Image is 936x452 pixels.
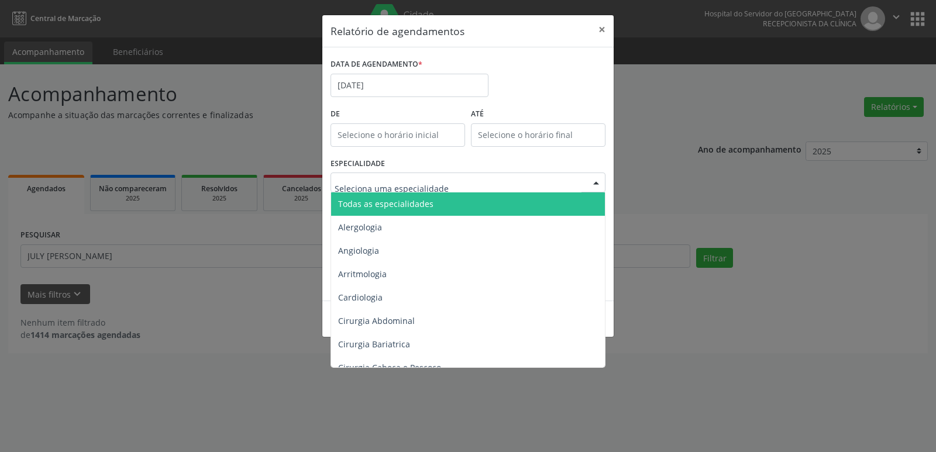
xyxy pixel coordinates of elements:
[338,339,410,350] span: Cirurgia Bariatrica
[331,123,465,147] input: Selecione o horário inicial
[331,155,385,173] label: ESPECIALIDADE
[338,198,433,209] span: Todas as especialidades
[338,292,383,303] span: Cardiologia
[335,177,581,200] input: Seleciona uma especialidade
[338,222,382,233] span: Alergologia
[338,315,415,326] span: Cirurgia Abdominal
[590,15,614,44] button: Close
[338,268,387,280] span: Arritmologia
[471,105,605,123] label: ATÉ
[471,123,605,147] input: Selecione o horário final
[331,74,488,97] input: Selecione uma data ou intervalo
[331,56,422,74] label: DATA DE AGENDAMENTO
[338,362,441,373] span: Cirurgia Cabeça e Pescoço
[331,105,465,123] label: De
[331,23,464,39] h5: Relatório de agendamentos
[338,245,379,256] span: Angiologia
